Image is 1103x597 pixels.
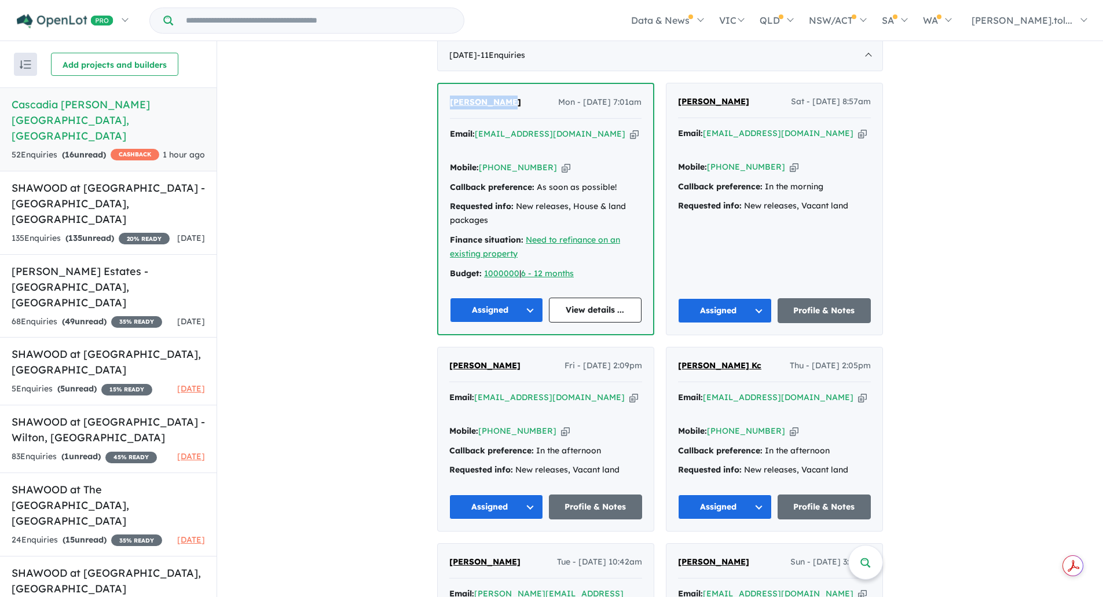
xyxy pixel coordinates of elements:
[678,181,763,192] strong: Callback preference:
[778,298,871,323] a: Profile & Notes
[678,445,763,456] strong: Callback preference:
[449,392,474,402] strong: Email:
[549,298,642,323] a: View details ...
[450,97,521,107] span: [PERSON_NAME]
[12,97,205,144] h5: Cascadia [PERSON_NAME][GEOGRAPHIC_DATA] , [GEOGRAPHIC_DATA]
[449,360,521,371] span: [PERSON_NAME]
[101,384,152,395] span: 15 % READY
[20,60,31,69] img: sort.svg
[450,235,620,259] u: Need to refinance on an existing property
[972,14,1072,26] span: [PERSON_NAME].tol...
[678,464,742,475] strong: Requested info:
[12,414,205,445] h5: SHAWOOD at [GEOGRAPHIC_DATA] - Wilton , [GEOGRAPHIC_DATA]
[12,450,157,464] div: 83 Enquir ies
[678,298,772,323] button: Assigned
[449,464,513,475] strong: Requested info:
[678,200,742,211] strong: Requested info:
[12,263,205,310] h5: [PERSON_NAME] Estates - [GEOGRAPHIC_DATA] , [GEOGRAPHIC_DATA]
[562,162,570,174] button: Copy
[678,128,703,138] strong: Email:
[450,181,642,195] div: As soon as possible!
[65,149,74,160] span: 16
[449,463,642,477] div: New releases, Vacant land
[790,555,871,569] span: Sun - [DATE] 3:26pm
[64,451,69,462] span: 1
[449,555,521,569] a: [PERSON_NAME]
[12,346,205,378] h5: SHAWOOD at [GEOGRAPHIC_DATA] , [GEOGRAPHIC_DATA]
[858,391,867,404] button: Copy
[707,162,785,172] a: [PHONE_NUMBER]
[703,392,853,402] a: [EMAIL_ADDRESS][DOMAIN_NAME]
[557,555,642,569] span: Tue - [DATE] 10:42am
[450,200,642,228] div: New releases, House & land packages
[565,359,642,373] span: Fri - [DATE] 2:09pm
[449,445,534,456] strong: Callback preference:
[678,392,703,402] strong: Email:
[629,391,638,404] button: Copy
[12,148,159,162] div: 52 Enquir ies
[177,233,205,243] span: [DATE]
[678,463,871,477] div: New releases, Vacant land
[450,267,642,281] div: |
[65,316,75,327] span: 49
[678,360,761,371] span: [PERSON_NAME] Kc
[111,149,159,160] span: CASHBACK
[450,182,534,192] strong: Callback preference:
[558,96,642,109] span: Mon - [DATE] 7:01am
[450,298,543,323] button: Assigned
[12,315,162,329] div: 68 Enquir ies
[450,235,523,245] strong: Finance situation:
[177,534,205,545] span: [DATE]
[437,39,883,72] div: [DATE]
[65,233,114,243] strong: ( unread)
[449,426,478,436] strong: Mobile:
[678,95,749,109] a: [PERSON_NAME]
[561,425,570,437] button: Copy
[778,495,871,519] a: Profile & Notes
[177,316,205,327] span: [DATE]
[163,149,205,160] span: 1 hour ago
[521,268,574,279] a: 6 - 12 months
[119,233,170,244] span: 20 % READY
[450,96,521,109] a: [PERSON_NAME]
[475,129,625,139] a: [EMAIL_ADDRESS][DOMAIN_NAME]
[450,201,514,211] strong: Requested info:
[12,232,170,246] div: 135 Enquir ies
[791,95,871,109] span: Sat - [DATE] 8:57am
[790,359,871,373] span: Thu - [DATE] 2:05pm
[474,392,625,402] a: [EMAIL_ADDRESS][DOMAIN_NAME]
[177,451,205,462] span: [DATE]
[105,452,157,463] span: 45 % READY
[484,268,519,279] a: 1000000
[12,533,162,547] div: 24 Enquir ies
[450,162,479,173] strong: Mobile:
[678,199,871,213] div: New releases, Vacant land
[678,426,707,436] strong: Mobile:
[111,534,162,546] span: 35 % READY
[450,129,475,139] strong: Email:
[678,359,761,373] a: [PERSON_NAME] Kc
[12,482,205,529] h5: SHAWOOD at The [GEOGRAPHIC_DATA] , [GEOGRAPHIC_DATA]
[65,534,75,545] span: 15
[449,556,521,567] span: [PERSON_NAME]
[678,444,871,458] div: In the afternoon
[549,495,643,519] a: Profile & Notes
[12,180,205,227] h5: SHAWOOD at [GEOGRAPHIC_DATA] - [GEOGRAPHIC_DATA] , [GEOGRAPHIC_DATA]
[57,383,97,394] strong: ( unread)
[177,383,205,394] span: [DATE]
[12,382,152,396] div: 5 Enquir ies
[12,565,205,596] h5: SHAWOOD at [GEOGRAPHIC_DATA] , [GEOGRAPHIC_DATA]
[678,96,749,107] span: [PERSON_NAME]
[63,534,107,545] strong: ( unread)
[678,180,871,194] div: In the morning
[449,359,521,373] a: [PERSON_NAME]
[51,53,178,76] button: Add projects and builders
[477,50,525,60] span: - 11 Enquir ies
[62,316,107,327] strong: ( unread)
[790,161,798,173] button: Copy
[678,495,772,519] button: Assigned
[678,162,707,172] strong: Mobile:
[17,14,113,28] img: Openlot PRO Logo White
